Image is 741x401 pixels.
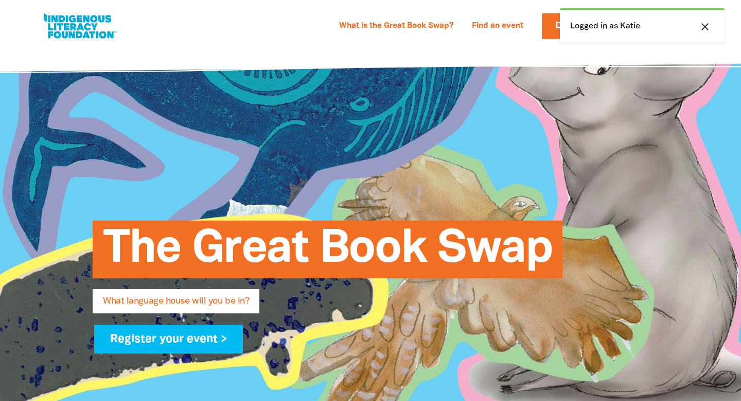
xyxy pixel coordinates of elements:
span: The Great Book Swap [103,228,552,278]
a: Find an event [466,18,530,35]
a: Donate [542,13,607,39]
div: Logged in as Katie [560,8,725,43]
a: Register your event > [94,325,243,354]
a: What is the Great Book Swap? [333,18,460,35]
i: close [699,21,711,33]
button: close [696,20,714,34]
span: What language house will you be in? [103,297,249,313]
